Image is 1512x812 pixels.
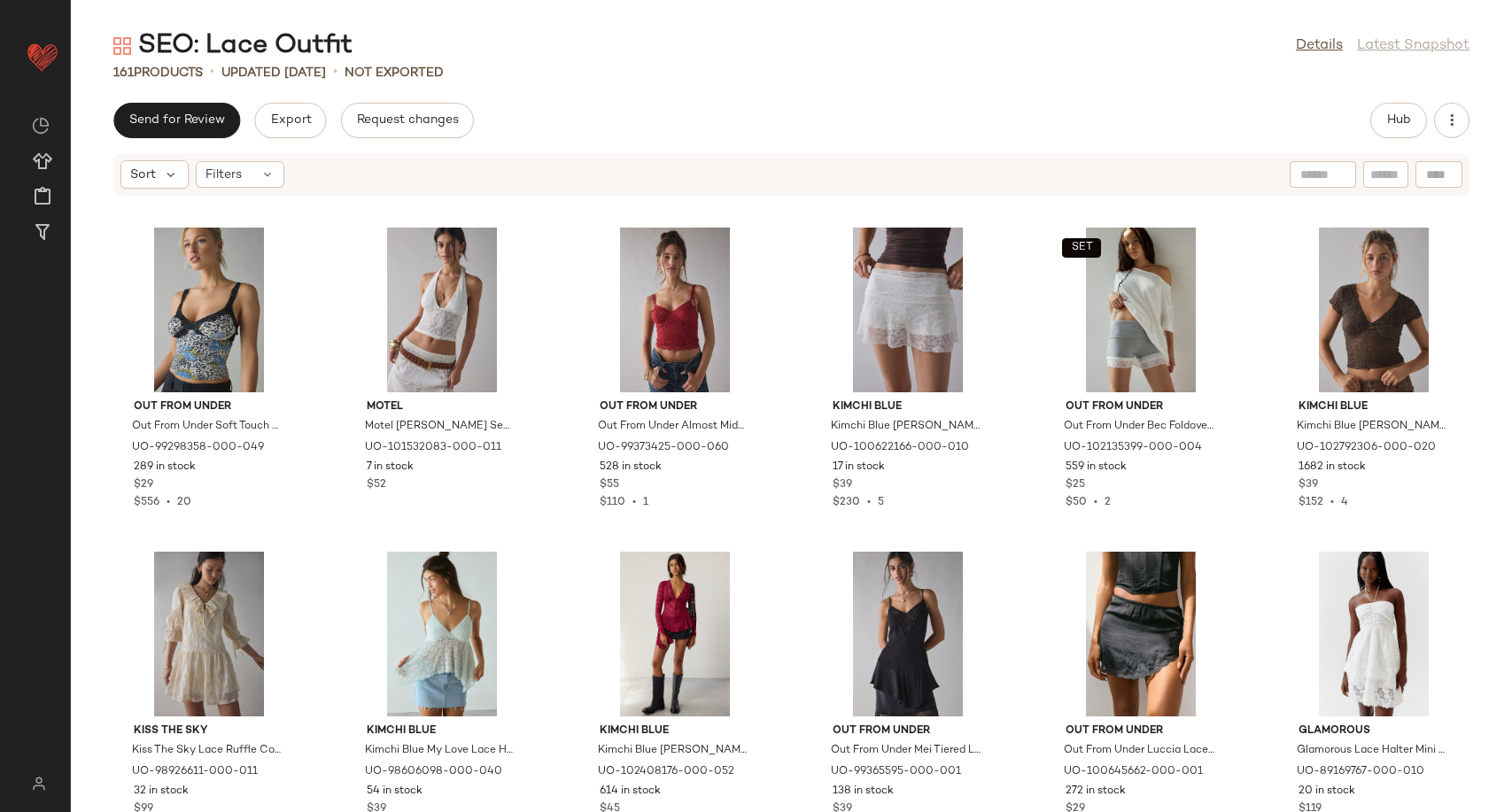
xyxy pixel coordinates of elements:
[353,228,531,392] img: 101532083_011_b
[1070,242,1092,254] span: SET
[1297,419,1447,435] span: Kimchi Blue [PERSON_NAME] Lace Twist-Front Crop Top in Brown, Women's at Urban Outfitters
[598,764,734,780] span: UO-102408176-000-052
[1066,399,1216,415] span: Out From Under
[367,460,414,476] span: 7 in stock
[113,28,353,64] div: SEO: Lace Outfit
[1299,399,1449,415] span: Kimchi Blue
[600,723,750,739] span: Kimchi Blue
[113,103,240,138] button: Send for Review
[367,477,386,493] span: $52
[643,497,648,508] span: 1
[132,764,258,780] span: UO-98926611-000-011
[134,497,159,508] span: $556
[831,764,961,780] span: UO-99365595-000-001
[1284,552,1463,716] img: 89169767_010_b
[365,419,516,435] span: Motel [PERSON_NAME] Semi-Sheer Lace Cropped Halter Top in Ivory, Women's at Urban Outfitters
[598,419,748,435] span: Out From Under Almost Midnight Lace Corset Top in Red, Women's at Urban Outfitters
[269,113,311,128] span: Export
[1323,497,1341,508] span: •
[1386,113,1411,128] span: Hub
[132,743,283,759] span: Kiss The Sky Lace Ruffle Collar Babydoll Mini Dress in Ivory, Women's at Urban Outfitters
[1105,497,1111,508] span: 2
[1064,743,1214,759] span: Out From Under Luccia Lace Trim Mini Slip Skirt in Black, Women's at Urban Outfitters
[833,723,983,739] span: Out From Under
[833,477,852,493] span: $39
[831,743,981,759] span: Out From Under Mei Tiered Lace Trim Satin Slip in Black, Women's at Urban Outfitters
[1296,35,1343,57] a: Details
[134,784,189,800] span: 32 in stock
[333,62,337,83] span: •
[21,777,56,791] img: svg%3e
[341,103,474,138] button: Request changes
[585,228,764,392] img: 99373425_060_b
[1297,743,1447,759] span: Glamorous Lace Halter Mini Dress in White, Women's at Urban Outfitters
[1066,477,1085,493] span: $25
[1299,497,1323,508] span: $152
[833,399,983,415] span: Kimchi Blue
[134,460,196,476] span: 289 in stock
[600,784,661,800] span: 614 in stock
[345,64,444,82] p: Not Exported
[132,440,264,456] span: UO-99298358-000-049
[833,460,885,476] span: 17 in stock
[130,166,156,184] span: Sort
[254,103,326,138] button: Export
[113,37,131,55] img: svg%3e
[120,228,299,392] img: 99298358_049_b
[221,64,326,82] p: updated [DATE]
[25,39,60,74] img: heart_red.DM2ytmEG.svg
[134,399,284,415] span: Out From Under
[818,552,997,716] img: 99365595_001_b
[120,552,299,716] img: 98926611_011_b
[1299,723,1449,739] span: Glamorous
[365,743,516,759] span: Kimchi Blue My Love Lace Hanky Hem Babydoll Tank Top in Blue, Women's at Urban Outfitters
[1299,460,1366,476] span: 1682 in stock
[177,497,191,508] span: 20
[1051,228,1230,392] img: 102135399_004_b
[159,497,177,508] span: •
[600,399,750,415] span: Out From Under
[132,419,283,435] span: Out From Under Soft Touch Lace Trim Cropped Cami in Blue Animal Print, Women's at Urban Outfitters
[205,166,242,184] span: Filters
[134,723,284,739] span: Kiss The Sky
[833,497,860,508] span: $230
[1051,552,1230,716] img: 100645662_001_b
[1066,460,1127,476] span: 559 in stock
[1066,723,1216,739] span: Out From Under
[1064,440,1202,456] span: UO-102135399-000-004
[367,723,517,739] span: Kimchi Blue
[585,552,764,716] img: 102408176_052_b
[1299,477,1318,493] span: $39
[1297,440,1436,456] span: UO-102792306-000-020
[1066,497,1087,508] span: $50
[860,497,878,508] span: •
[134,477,153,493] span: $29
[113,66,134,80] span: 161
[128,113,225,128] span: Send for Review
[598,440,729,456] span: UO-99373425-000-060
[1299,784,1355,800] span: 20 in stock
[878,497,884,508] span: 5
[367,399,517,415] span: Motel
[365,440,501,456] span: UO-101532083-000-011
[831,419,981,435] span: Kimchi Blue [PERSON_NAME] Lace Micro Mini Skort in White, Women's at Urban Outfitters
[353,552,531,716] img: 98606098_040_b
[210,62,214,83] span: •
[365,764,502,780] span: UO-98606098-000-040
[831,440,969,456] span: UO-100622166-000-010
[1284,228,1463,392] img: 102792306_020_b
[356,113,459,128] span: Request changes
[625,497,643,508] span: •
[1087,497,1105,508] span: •
[1066,784,1126,800] span: 272 in stock
[598,743,748,759] span: Kimchi Blue [PERSON_NAME] Lace Ruffle Bell Sleeve Top in [PERSON_NAME], Women's at Urban Outfitters
[818,228,997,392] img: 100622166_010_b
[1297,764,1424,780] span: UO-89169767-000-010
[1064,419,1214,435] span: Out From Under Bec Foldover Lace Trim Short in Grey, Women's at Urban Outfitters
[367,784,423,800] span: 54 in stock
[600,477,619,493] span: $55
[113,64,203,82] div: Products
[1341,497,1348,508] span: 4
[833,784,894,800] span: 138 in stock
[600,497,625,508] span: $110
